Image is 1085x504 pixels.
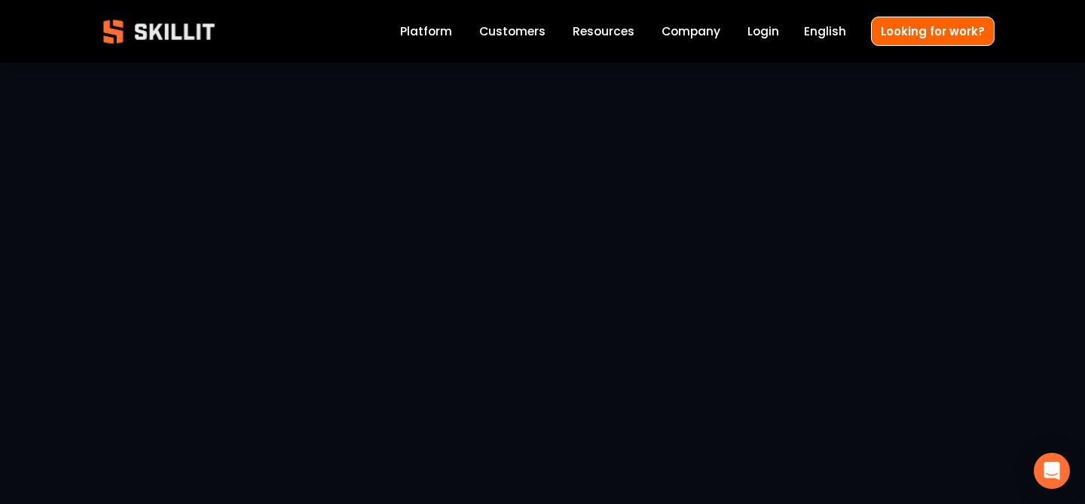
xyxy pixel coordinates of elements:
[804,21,846,41] div: language picker
[1034,453,1070,489] div: Open Intercom Messenger
[747,21,779,41] a: Login
[479,21,546,41] a: Customers
[400,21,452,41] a: Platform
[90,9,228,54] img: Skillit
[804,23,846,40] span: English
[662,21,720,41] a: Company
[573,23,634,40] span: Resources
[871,17,995,46] a: Looking for work?
[573,21,634,41] a: folder dropdown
